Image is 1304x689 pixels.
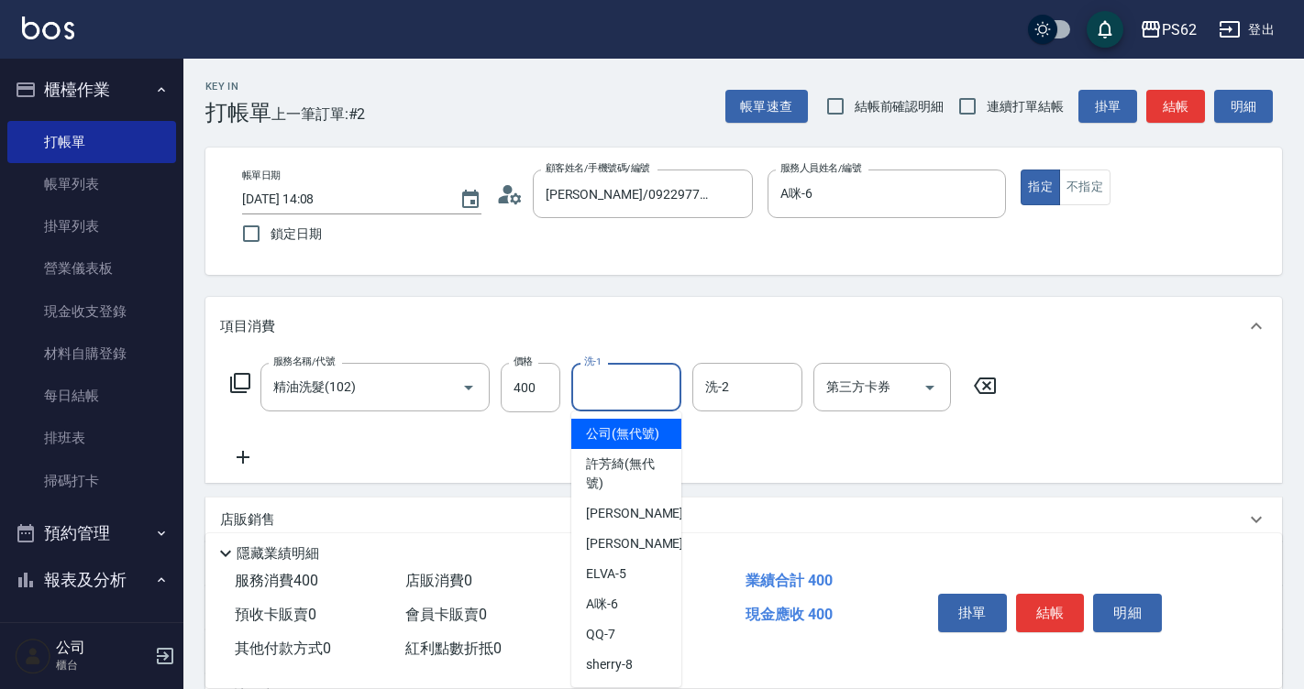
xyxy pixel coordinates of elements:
[271,224,322,244] span: 鎖定日期
[205,100,271,126] h3: 打帳單
[205,81,271,93] h2: Key In
[586,534,694,553] span: [PERSON_NAME] -3
[405,572,472,589] span: 店販消費 0
[586,424,659,443] span: 公司 (無代號)
[586,454,667,493] span: 許芳綺 (無代號)
[1162,18,1197,41] div: PS62
[1078,90,1137,124] button: 掛單
[1146,90,1205,124] button: 結帳
[7,375,176,417] a: 每日結帳
[271,103,366,126] span: 上一筆訂單:#2
[220,510,275,530] p: 店販銷售
[235,640,331,657] span: 其他付款方式 0
[7,163,176,205] a: 帳單列表
[725,90,808,124] button: 帳單速查
[1087,11,1123,48] button: save
[586,625,615,644] span: QQ -7
[586,655,633,674] span: sherry -8
[235,606,316,623] span: 預收卡販賣 0
[7,205,176,247] a: 掛單列表
[915,373,945,402] button: Open
[1214,90,1273,124] button: 明細
[405,640,502,657] span: 紅利點數折抵 0
[56,639,149,657] h5: 公司
[7,556,176,604] button: 報表及分析
[205,498,1282,541] div: 店販銷售
[405,606,487,623] span: 會員卡販賣 0
[7,247,176,290] a: 營業儀表板
[586,504,694,523] span: [PERSON_NAME] -2
[746,572,833,589] span: 業績合計 400
[7,121,176,163] a: 打帳單
[7,611,176,653] a: 報表目錄
[220,317,275,336] p: 項目消費
[242,169,281,182] label: 帳單日期
[586,595,618,614] span: A咪 -6
[855,97,945,116] span: 結帳前確認明細
[15,638,51,674] img: Person
[205,297,1282,355] div: 項目消費
[7,290,176,333] a: 現金收支登錄
[7,333,176,375] a: 材料自購登錄
[938,594,1007,632] button: 掛單
[1211,13,1282,47] button: 登出
[1059,170,1111,205] button: 不指定
[448,178,492,222] button: Choose date, selected date is 2025-08-22
[1016,594,1085,632] button: 結帳
[586,564,626,584] span: ELVA -5
[237,544,319,563] p: 隱藏業績明細
[746,606,833,623] span: 現金應收 400
[22,16,74,39] img: Logo
[514,355,533,368] label: 價格
[1021,170,1060,205] button: 指定
[584,355,602,368] label: 洗-1
[235,572,318,589] span: 服務消費 400
[7,460,176,502] a: 掃碼打卡
[7,66,176,114] button: 櫃檯作業
[7,417,176,459] a: 排班表
[546,161,650,175] label: 顧客姓名/手機號碼/編號
[454,373,483,402] button: Open
[7,509,176,557] button: 預約管理
[1093,594,1162,632] button: 明細
[780,161,861,175] label: 服務人員姓名/編號
[56,657,149,673] p: 櫃台
[242,184,441,214] input: YYYY/MM/DD hh:mm
[273,355,335,368] label: 服務名稱/代號
[1133,11,1204,49] button: PS62
[987,97,1064,116] span: 連續打單結帳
